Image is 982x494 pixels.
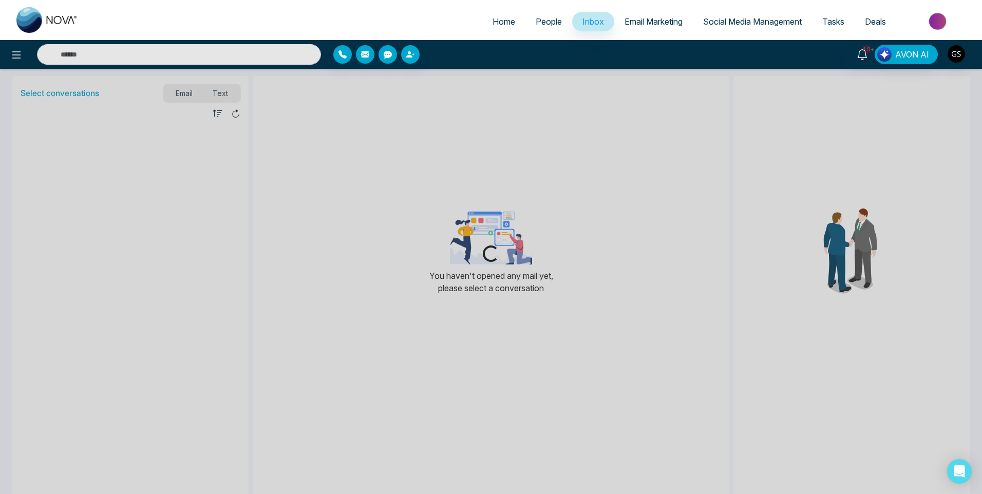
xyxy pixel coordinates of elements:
img: Market-place.gif [901,10,976,33]
a: Deals [855,12,896,31]
span: Deals [865,16,886,27]
div: Open Intercom Messenger [947,459,972,484]
button: AVON AI [875,45,938,64]
span: Home [493,16,515,27]
span: Inbox [582,16,604,27]
a: Tasks [812,12,855,31]
span: Social Media Management [703,16,802,27]
a: Inbox [572,12,614,31]
a: 10+ [850,45,875,63]
a: People [525,12,572,31]
a: Home [482,12,525,31]
a: Email Marketing [614,12,693,31]
a: Social Media Management [693,12,812,31]
span: AVON AI [895,48,929,61]
img: User Avatar [948,45,965,63]
img: Nova CRM Logo [16,7,78,33]
span: Email Marketing [625,16,683,27]
span: People [536,16,562,27]
span: Tasks [822,16,844,27]
span: 10+ [862,45,872,54]
img: Lead Flow [877,47,892,62]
